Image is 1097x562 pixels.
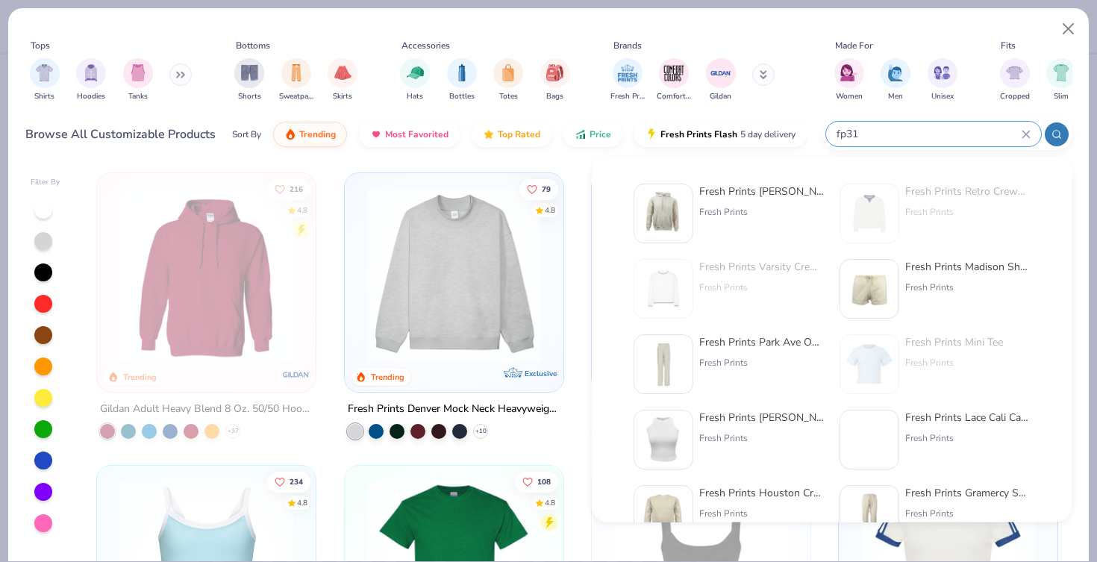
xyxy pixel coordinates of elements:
[328,58,357,102] button: filter button
[928,58,957,102] div: filter for Unisex
[834,58,864,102] button: filter button
[657,91,691,102] span: Comfort Colors
[31,177,60,188] div: Filter By
[590,128,611,140] span: Price
[112,188,301,362] img: 01756b78-01f6-4cc6-8d8a-3c30c1a0c8ac
[519,178,557,199] button: Like
[30,58,60,102] div: filter for Shirts
[931,91,954,102] span: Unisex
[1054,15,1083,43] button: Close
[475,427,486,436] span: + 10
[905,485,1031,501] div: Fresh Prints Gramercy Sweats
[540,58,570,102] div: filter for Bags
[290,185,303,193] span: 216
[699,485,825,501] div: Fresh Prints Houston Crew
[447,58,477,102] button: filter button
[360,188,548,362] img: f5d85501-0dbb-4ee4-b115-c08fa3845d83
[881,58,910,102] div: filter for Men
[1000,58,1030,102] div: filter for Cropped
[123,58,153,102] div: filter for Tanks
[333,91,352,102] span: Skirts
[238,91,261,102] span: Shorts
[706,58,736,102] div: filter for Gildan
[1046,58,1076,102] button: filter button
[710,62,732,84] img: Gildan Image
[610,58,645,102] div: filter for Fresh Prints
[493,58,523,102] button: filter button
[385,128,449,140] span: Most Favorited
[699,205,825,219] div: Fresh Prints
[699,431,825,445] div: Fresh Prints
[610,91,645,102] span: Fresh Prints
[544,204,554,216] div: 4.8
[846,190,893,237] img: 3abb6cdb-110e-4e18-92a0-dbcd4e53f056
[36,64,53,81] img: Shirts Image
[273,122,347,147] button: Trending
[905,431,1031,445] div: Fresh Prints
[236,39,270,52] div: Bottoms
[76,58,106,102] button: filter button
[77,91,105,102] span: Hoodies
[447,58,477,102] div: filter for Bottles
[1006,64,1023,81] img: Cropped Image
[846,492,893,538] img: af831d54-ce8e-4f35-888c-41887917e7ba
[640,266,687,312] img: 4d4398e1-a86f-4e3e-85fd-b9623566810e
[34,91,54,102] span: Shirts
[1000,91,1030,102] span: Cropped
[359,122,460,147] button: Most Favorited
[905,410,1031,425] div: Fresh Prints Lace Cali Camisole Top
[279,58,313,102] button: filter button
[706,58,736,102] button: filter button
[76,58,106,102] div: filter for Hoodies
[472,122,551,147] button: Top Rated
[234,58,264,102] div: filter for Shorts
[1000,58,1030,102] button: filter button
[83,64,99,81] img: Hoodies Image
[279,91,313,102] span: Sweatpants
[297,204,307,216] div: 4.8
[548,188,737,362] img: a90f7c54-8796-4cb2-9d6e-4e9644cfe0fe
[888,91,903,102] span: Men
[928,58,957,102] button: filter button
[660,128,737,140] span: Fresh Prints Flash
[290,478,303,486] span: 234
[610,58,645,102] button: filter button
[663,62,685,84] img: Comfort Colors Image
[407,91,423,102] span: Hats
[25,125,216,143] div: Browse All Customizable Products
[563,122,622,147] button: Price
[288,64,304,81] img: Sweatpants Image
[282,360,312,390] img: Gildan logo
[128,91,148,102] span: Tanks
[905,184,1031,199] div: Fresh Prints Retro Crewneck
[640,416,687,463] img: 72ba704f-09a2-4d3f-9e57-147d586207a1
[613,39,642,52] div: Brands
[401,39,450,52] div: Accessories
[541,185,550,193] span: 79
[241,64,258,81] img: Shorts Image
[130,64,146,81] img: Tanks Image
[616,62,639,84] img: Fresh Prints Image
[1046,58,1076,102] div: filter for Slim
[297,498,307,509] div: 4.8
[493,58,523,102] div: filter for Totes
[646,128,657,140] img: flash.gif
[699,281,825,294] div: Fresh Prints
[657,58,691,102] button: filter button
[500,64,516,81] img: Totes Image
[710,91,731,102] span: Gildan
[1054,91,1069,102] span: Slim
[699,259,825,275] div: Fresh Prints Varsity Crewneck
[400,58,430,102] div: filter for Hats
[30,58,60,102] button: filter button
[640,492,687,538] img: f8659b9a-ffcf-4c66-8fab-d697857cb3ac
[905,356,1003,369] div: Fresh Prints
[881,58,910,102] button: filter button
[699,410,825,425] div: Fresh Prints [PERSON_NAME] Tank Top
[449,91,475,102] span: Bottles
[640,341,687,387] img: 0ed6d0be-3a42-4fd2-9b2a-c5ffc757fdcf
[540,58,570,102] button: filter button
[634,122,807,147] button: Fresh Prints Flash5 day delivery
[544,498,554,509] div: 4.8
[267,178,310,199] button: Like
